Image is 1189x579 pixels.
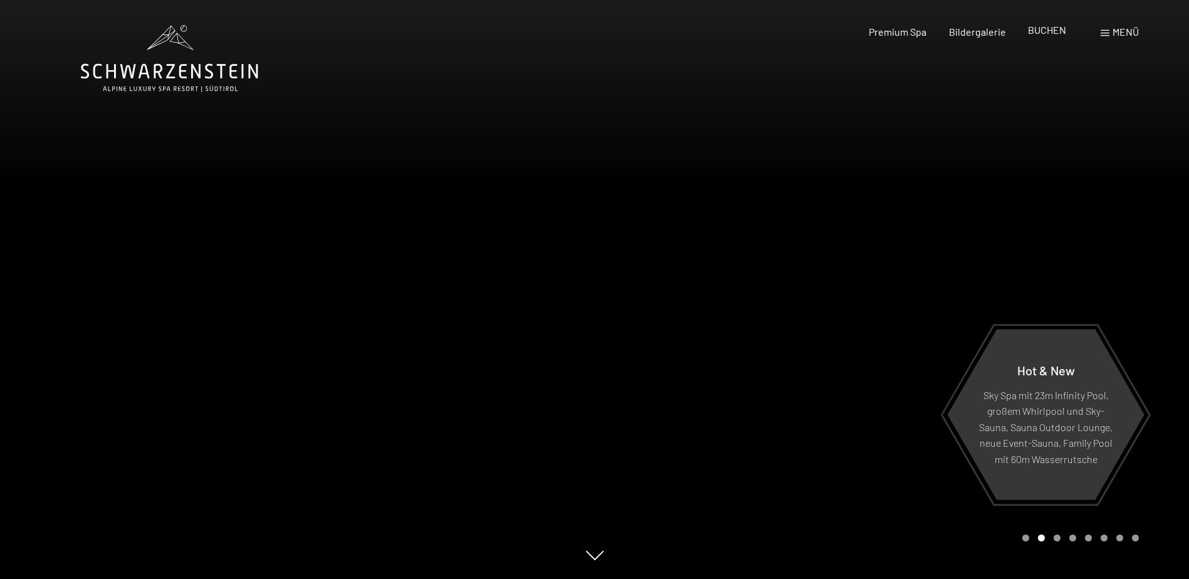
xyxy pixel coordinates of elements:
a: Bildergalerie [949,26,1006,38]
div: Carousel Page 5 [1085,535,1092,541]
div: Carousel Page 4 [1069,535,1076,541]
span: Menü [1113,26,1139,38]
a: Hot & New Sky Spa mit 23m Infinity Pool, großem Whirlpool und Sky-Sauna, Sauna Outdoor Lounge, ne... [946,328,1145,501]
div: Carousel Page 1 [1022,535,1029,541]
div: Carousel Page 6 [1101,535,1108,541]
a: BUCHEN [1028,24,1066,36]
a: Premium Spa [869,26,926,38]
div: Carousel Pagination [1018,535,1139,541]
div: Carousel Page 7 [1116,535,1123,541]
div: Carousel Page 2 (Current Slide) [1038,535,1045,541]
div: Carousel Page 8 [1132,535,1139,541]
div: Carousel Page 3 [1054,535,1061,541]
span: Hot & New [1017,362,1075,377]
p: Sky Spa mit 23m Infinity Pool, großem Whirlpool und Sky-Sauna, Sauna Outdoor Lounge, neue Event-S... [978,387,1114,467]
